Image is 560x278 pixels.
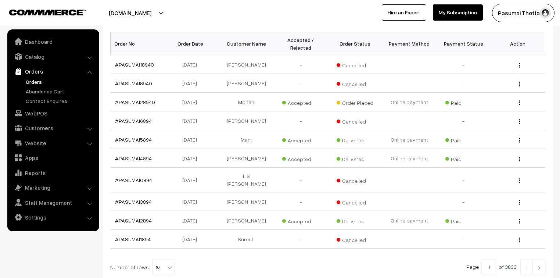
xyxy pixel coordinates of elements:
[9,65,97,78] a: Orders
[337,78,373,88] span: Cancelled
[9,10,86,15] img: COMMMERCE
[382,93,437,111] td: Online payment
[536,265,542,270] img: Right
[273,192,328,211] td: -
[437,74,491,93] td: -
[337,175,373,185] span: Cancelled
[24,88,97,95] a: Abandoned Cart
[9,107,97,120] a: WebPOS
[273,74,328,93] td: -
[219,74,273,93] td: [PERSON_NAME]
[219,192,273,211] td: [PERSON_NAME]
[9,7,73,16] a: COMMMERCE
[519,157,520,161] img: Menu
[273,168,328,192] td: -
[337,135,373,144] span: Delivered
[219,149,273,168] td: [PERSON_NAME]
[445,135,482,144] span: Paid
[282,97,319,107] span: Accepted
[9,211,97,224] a: Settings
[328,32,382,55] th: Order Status
[492,4,554,22] button: Pasumai Thotta…
[540,7,551,18] img: user
[433,4,483,21] a: My Subscription
[337,60,373,69] span: Cancelled
[9,151,97,164] a: Apps
[445,97,482,107] span: Paid
[491,32,545,55] th: Action
[9,136,97,150] a: Website
[115,236,151,242] a: #PASUMAI1894
[153,260,174,275] span: 10
[115,99,155,105] a: #PASUMAI28940
[165,130,219,149] td: [DATE]
[273,111,328,130] td: -
[219,93,273,111] td: Mohan
[9,196,97,209] a: Staff Management
[219,230,273,249] td: Suresh
[445,215,482,225] span: Paid
[437,192,491,211] td: -
[519,238,520,242] img: Menu
[523,265,530,270] img: Left
[9,166,97,179] a: Reports
[165,149,219,168] td: [DATE]
[519,119,520,124] img: Menu
[273,230,328,249] td: -
[219,55,273,74] td: [PERSON_NAME]
[337,197,373,206] span: Cancelled
[519,138,520,143] img: Menu
[282,153,319,163] span: Accepted
[24,97,97,105] a: Contact Enquires
[219,111,273,130] td: [PERSON_NAME]
[165,230,219,249] td: [DATE]
[337,116,373,125] span: Cancelled
[165,168,219,192] td: [DATE]
[337,97,373,107] span: Order Placed
[83,4,177,22] button: [DOMAIN_NAME]
[437,230,491,249] td: -
[519,63,520,68] img: Menu
[165,211,219,230] td: [DATE]
[519,219,520,224] img: Menu
[115,217,152,224] a: #PASUMAI2894
[9,35,97,48] a: Dashboard
[219,130,273,149] td: Mani
[382,211,437,230] td: Online payment
[437,111,491,130] td: -
[9,181,97,194] a: Marketing
[282,135,319,144] span: Accepted
[115,61,154,68] a: #PASUMAI18940
[115,80,152,86] a: #PASUMAI8940
[273,55,328,74] td: -
[165,93,219,111] td: [DATE]
[337,234,373,244] span: Cancelled
[382,149,437,168] td: Online payment
[382,130,437,149] td: Online payment
[110,263,149,271] span: Number of rows
[519,82,520,86] img: Menu
[519,178,520,183] img: Menu
[519,100,520,105] img: Menu
[165,55,219,74] td: [DATE]
[499,264,517,270] span: of 3833
[9,50,97,63] a: Catalog
[152,260,175,274] span: 10
[437,32,491,55] th: Payment Status
[165,32,219,55] th: Order Date
[115,155,152,161] a: #PASUMAI4894
[437,168,491,192] td: -
[519,200,520,205] img: Menu
[219,32,273,55] th: Customer Name
[445,153,482,163] span: Paid
[165,74,219,93] td: [DATE]
[115,199,152,205] a: #PASUMAI3894
[165,111,219,130] td: [DATE]
[115,177,152,183] a: #PASUMAI0894
[9,121,97,135] a: Customers
[111,32,165,55] th: Order No
[115,118,152,124] a: #PASUMAI6894
[382,4,426,21] a: Hire an Expert
[219,211,273,230] td: [PERSON_NAME]
[337,215,373,225] span: Delivered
